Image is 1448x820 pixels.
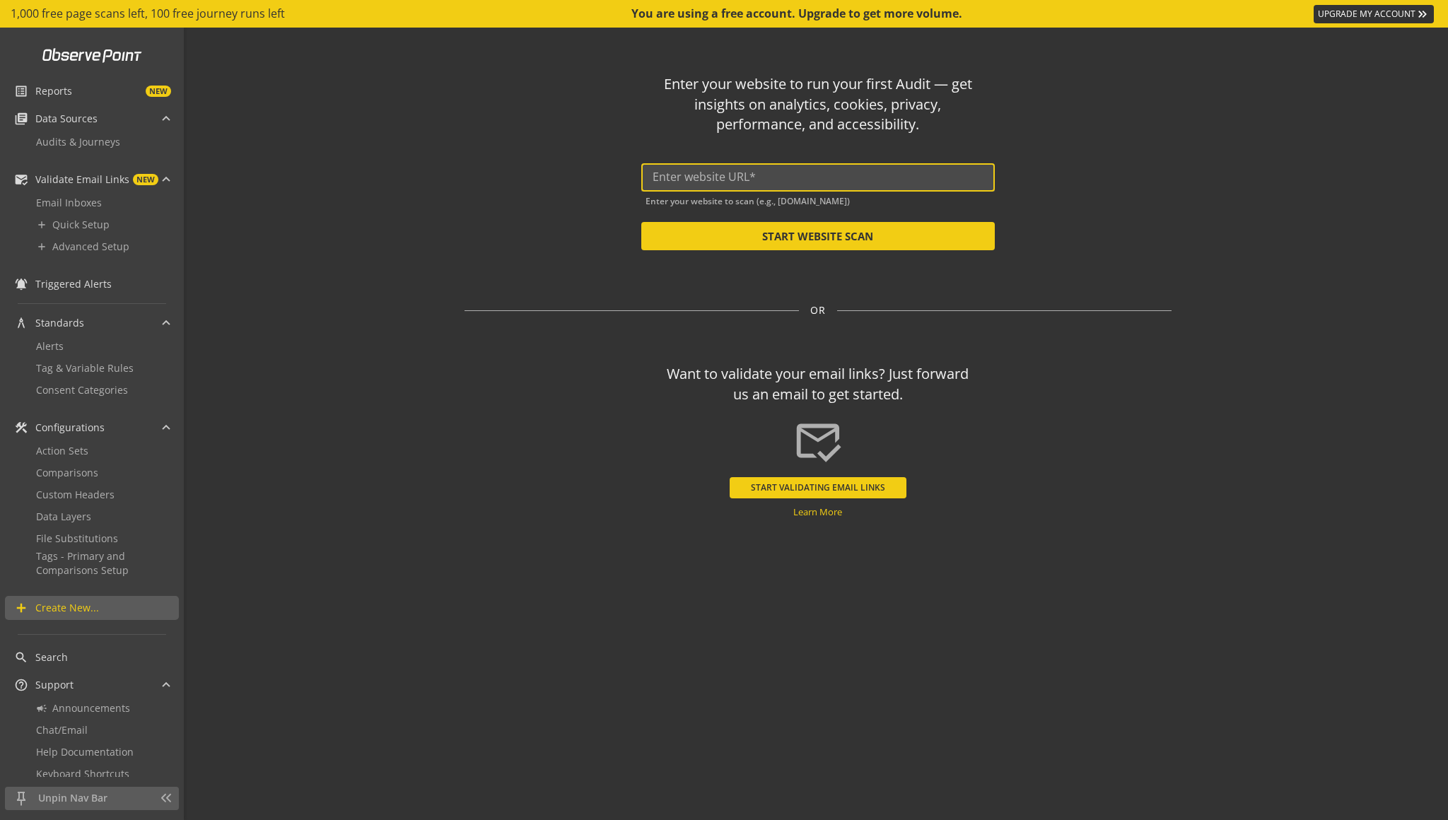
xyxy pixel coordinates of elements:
div: Enter your website to run your first Audit — get insights on analytics, cookies, privacy, perform... [660,74,975,135]
button: START VALIDATING EMAIL LINKS [730,477,906,498]
span: Chat/Email [36,723,88,737]
div: Configurations [5,440,178,589]
span: Comparisons [36,466,98,479]
mat-icon: architecture [14,316,28,330]
mat-icon: library_books [14,112,28,126]
mat-icon: mark_email_read [793,416,843,466]
span: File Substitutions [36,532,118,545]
mat-icon: campaign_outline [36,703,47,714]
span: Unpin Nav Bar [38,791,152,805]
span: Triggered Alerts [35,277,112,291]
span: Quick Setup [52,218,110,231]
span: Email Inboxes [36,196,102,209]
span: OR [810,303,826,317]
mat-icon: list_alt [14,84,28,98]
span: Configurations [35,421,105,435]
mat-icon: search [14,650,28,664]
span: Custom Headers [36,488,115,501]
div: Standards [5,335,178,412]
span: Action Sets [36,444,88,457]
button: START WEBSITE SCAN [641,222,995,250]
mat-icon: add [14,601,28,615]
span: Keyboard Shortcuts [36,767,129,780]
div: Want to validate your email links? Just forward us an email to get started. [660,364,975,404]
mat-hint: Enter your website to scan (e.g., [DOMAIN_NAME]) [646,193,850,206]
mat-icon: add [36,219,47,230]
span: Data Layers [36,510,91,523]
a: Learn More [793,505,842,518]
mat-expansion-panel-header: Support [5,673,178,697]
input: Enter website URL* [653,170,983,184]
div: Validate Email LinksNEW [5,192,178,269]
span: Reports [35,84,72,98]
span: Support [35,678,74,692]
span: Create New... [35,601,99,615]
span: Validate Email Links [35,172,129,187]
mat-icon: mark_email_read [14,172,28,187]
span: 1,000 free page scans left, 100 free journey runs left [11,6,285,22]
mat-icon: help_outline [14,678,28,692]
span: Advanced Setup [52,240,129,253]
span: Data Sources [35,112,98,126]
a: ReportsNEW [5,79,178,103]
span: Search [35,650,68,664]
span: Announcements [52,701,130,715]
span: Audits & Journeys [36,135,120,148]
mat-expansion-panel-header: Configurations [5,416,178,440]
a: Triggered Alerts [5,272,178,296]
mat-icon: add [36,241,47,252]
mat-icon: keyboard_double_arrow_right [1415,7,1430,21]
span: Tag & Variable Rules [36,361,134,375]
span: Alerts [36,339,64,353]
a: Create New... [5,596,179,620]
mat-icon: construction [14,421,28,435]
span: Standards [35,316,84,330]
mat-expansion-panel-header: Standards [5,311,178,335]
span: Tags - Primary and Comparisons Setup [36,549,129,577]
a: UPGRADE MY ACCOUNT [1314,5,1434,23]
span: Consent Categories [36,383,128,397]
div: You are using a free account. Upgrade to get more volume. [631,6,964,22]
mat-expansion-panel-header: Validate Email LinksNEW [5,168,178,192]
mat-expansion-panel-header: Data Sources [5,107,178,131]
span: NEW [146,86,171,97]
div: Data Sources [5,131,178,164]
a: Search [5,645,178,669]
mat-icon: notifications_active [14,277,28,291]
span: Help Documentation [36,745,134,758]
span: NEW [133,174,158,185]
